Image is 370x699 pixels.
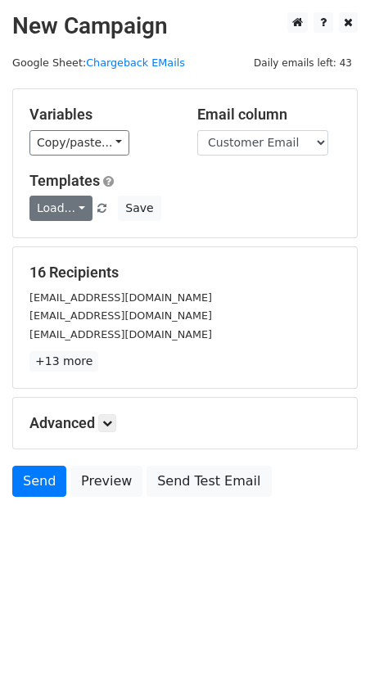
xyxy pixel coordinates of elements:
h5: Variables [29,106,173,124]
small: [EMAIL_ADDRESS][DOMAIN_NAME] [29,328,212,340]
small: Google Sheet: [12,56,185,69]
a: Preview [70,466,142,497]
iframe: Chat Widget [288,620,370,699]
small: [EMAIL_ADDRESS][DOMAIN_NAME] [29,309,212,322]
a: Chargeback EMails [86,56,185,69]
a: Send [12,466,66,497]
small: [EMAIL_ADDRESS][DOMAIN_NAME] [29,291,212,304]
a: +13 more [29,351,98,372]
h5: Advanced [29,414,341,432]
a: Load... [29,196,92,221]
a: Copy/paste... [29,130,129,156]
a: Send Test Email [147,466,271,497]
span: Daily emails left: 43 [248,54,358,72]
a: Daily emails left: 43 [248,56,358,69]
h5: Email column [197,106,341,124]
button: Save [118,196,160,221]
h5: 16 Recipients [29,264,341,282]
h2: New Campaign [12,12,358,40]
a: Templates [29,172,100,189]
